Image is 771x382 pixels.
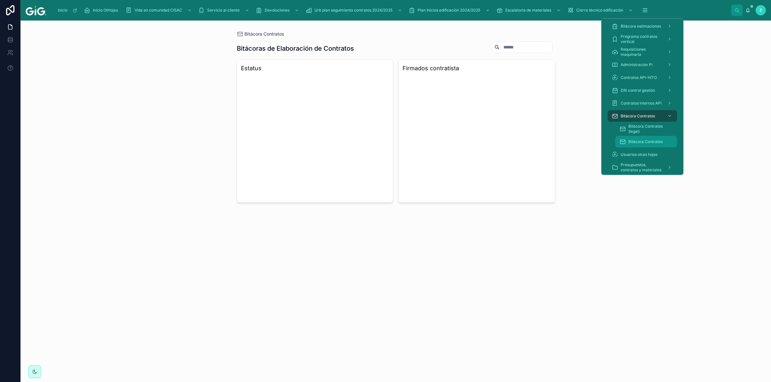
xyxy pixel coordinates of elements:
span: Contratos internos API [621,101,661,106]
img: App logo [26,5,46,15]
span: Bitácora estimaciones [621,24,661,29]
span: Usuarios otras hojas [621,152,658,157]
a: Contratos API-HITO [608,72,677,83]
div: scrollable content [51,3,731,17]
span: Contratos API-HITO [621,75,657,80]
span: Programa contratos vertical [621,34,662,44]
span: Vida en comunidad CISAC [135,8,182,13]
a: Urb plan seguimiento contratos 2024/2025 [304,4,405,16]
a: Requisiciones maquinaria [608,46,677,58]
a: DRI control gestión [608,85,677,96]
span: Bitácora Contratos [621,114,655,119]
a: Escalatoria de materiales [494,4,564,16]
h1: Bitácoras de Elaboración de Contratos [237,44,354,53]
a: Devoluciones [254,4,302,16]
span: Bitácora Contratos [628,139,663,144]
span: Administración PI [621,62,652,67]
span: Bitácora Contratos [244,31,284,37]
a: Bitácora Contratos [237,31,284,37]
span: Bitácora Contratos (legal) [628,124,671,134]
a: Administración PI [608,59,677,71]
a: Servicio al cliente [196,4,253,16]
a: Bitácora Contratos [616,136,677,148]
span: Escalatoria de materiales [505,8,551,13]
span: Requisiciones maquinaria [621,47,662,57]
a: Bitácora Contratos [608,110,677,122]
span: Devoluciones [265,8,289,13]
span: Plan Inicios edificación 2024/2025 [418,8,480,13]
a: Presupuestos, contratos y materiales [608,162,677,173]
h3: Firmados contratista [403,64,551,73]
div: chart [241,75,389,199]
span: Servicio al cliente [207,8,240,13]
a: Inicio OtHojas [82,4,122,16]
a: Bitácora estimaciones [608,21,677,32]
span: Inicio [58,8,67,13]
span: Inicio OtHojas [93,8,118,13]
a: Plan Inicios edificación 2024/2025 [407,4,493,16]
div: chart [403,75,551,199]
span: Presupuestos, contratos y materiales [621,162,662,173]
a: Cierre técnico edificación [565,4,636,16]
a: Usuarios otras hojas [608,149,677,160]
span: Cierre técnico edificación [576,8,623,13]
div: scrollable content [601,19,684,175]
a: Programa contratos vertical [608,33,677,45]
h3: Estatus [241,64,389,73]
a: Vida en comunidad CISAC [124,4,195,16]
span: Z [759,8,762,13]
span: DRI control gestión [621,88,655,93]
a: Inicio [55,4,81,16]
a: Bitácora Contratos (legal) [616,123,677,135]
span: Urb plan seguimiento contratos 2024/2025 [315,8,393,13]
a: Contratos internos API [608,98,677,109]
